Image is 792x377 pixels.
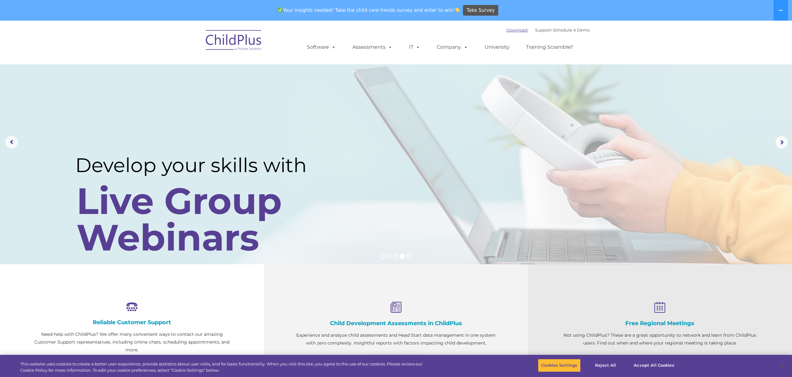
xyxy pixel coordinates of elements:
[295,320,497,327] h4: Child Development Assessments in ChildPlus
[76,183,334,256] rs-layer: Live Group Webinars
[346,41,399,53] a: Assessments
[538,359,581,372] button: Cookies Settings
[559,320,761,327] h4: Free Regional Meetings
[20,361,435,373] div: This website uses cookies to create a better user experience, provide statistics about user visit...
[535,27,552,32] a: Support
[75,153,337,177] rs-layer: Develop your skills with
[295,331,497,347] p: Experience and analyze child assessments and Head Start data management in one system with zero c...
[586,359,625,372] button: Reject All
[31,319,233,326] h4: Reliable Customer Support
[87,41,106,46] span: Last name
[301,41,342,53] a: Software
[203,26,265,57] img: ChildPlus by Procare Solutions
[430,41,474,53] a: Company
[630,359,677,372] button: Accept All Cookies
[31,330,233,354] p: Need help with ChildPlus? We offer many convenient ways to contact our amazing Customer Support r...
[275,4,462,16] span: Your insights needed! Take the child care trends survey and enter to win!
[463,5,498,16] a: Take Survey
[506,27,590,32] font: |
[520,41,579,53] a: Training Scramble!!
[87,67,113,72] span: Phone number
[506,27,528,32] a: Download
[775,359,789,372] button: Close
[76,260,356,284] rs-layer: *Free with a ChildPlus
[278,7,283,12] img: ✅
[553,27,590,32] a: Schedule A Demo
[403,41,426,53] a: IT
[467,5,495,16] span: Take Survey
[478,41,516,53] a: University
[455,7,460,12] img: 👏
[559,331,761,347] p: Not using ChildPlus? These are a great opportunity to network and learn from ChildPlus users. Fin...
